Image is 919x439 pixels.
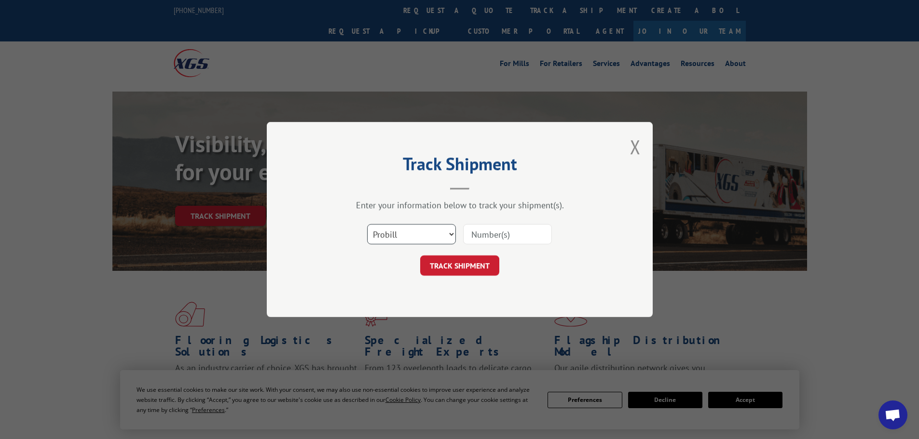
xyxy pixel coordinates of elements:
[315,200,604,211] div: Enter your information below to track your shipment(s).
[630,134,641,160] button: Close modal
[878,400,907,429] div: Open chat
[315,157,604,175] h2: Track Shipment
[463,224,552,244] input: Number(s)
[420,255,499,276] button: TRACK SHIPMENT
